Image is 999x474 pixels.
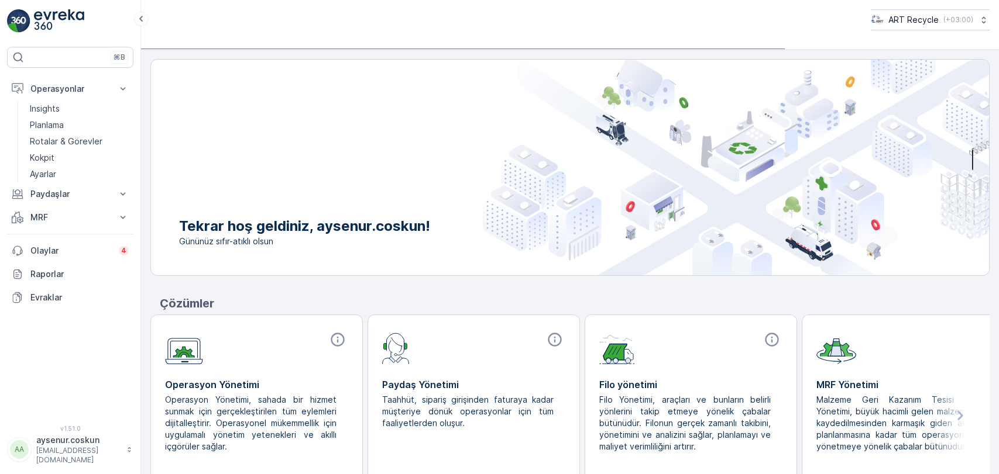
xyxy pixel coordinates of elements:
[34,9,84,33] img: logo_light-DOdMpM7g.png
[382,378,565,392] p: Paydaş Yönetimi
[165,331,203,365] img: module-icon
[7,9,30,33] img: logo
[121,246,126,255] p: 4
[25,101,133,117] a: Insights
[160,295,990,312] p: Çözümler
[30,136,102,147] p: Rotalar & Görevler
[483,60,989,275] img: city illustration
[888,14,939,26] p: ART Recycle
[30,152,54,164] p: Kokpit
[25,150,133,166] a: Kokpit
[7,434,133,465] button: AAaysenur.coskun[EMAIL_ADDRESS][DOMAIN_NAME]
[30,292,129,303] p: Evraklar
[7,262,133,286] a: Raporlar
[25,133,133,150] a: Rotalar & Görevler
[871,13,884,26] img: image_23.png
[30,103,60,115] p: Insights
[599,378,782,392] p: Filo yönetimi
[7,206,133,229] button: MRF
[30,119,64,131] p: Planlama
[30,168,56,180] p: Ayarlar
[943,15,973,25] p: ( +03:00 )
[36,446,121,465] p: [EMAIL_ADDRESS][DOMAIN_NAME]
[30,212,110,223] p: MRF
[30,83,110,95] p: Operasyonlar
[816,394,990,452] p: Malzeme Geri Kazanım Tesisi (MRF) Yönetimi, büyük hacimli gelen malzemelerin kaydedilmesinden kar...
[871,9,990,30] button: ART Recycle(+03:00)
[816,331,856,364] img: module-icon
[7,182,133,206] button: Paydaşlar
[7,239,133,262] a: Olaylar4
[179,236,430,247] span: Gününüz sıfır-atıklı olsun
[165,394,339,452] p: Operasyon Yönetimi, sahada bir hizmet sunmak için gerçekleştirilen tüm eylemleri dijitalleştirir....
[36,434,121,446] p: aysenur.coskun
[165,378,348,392] p: Operasyon Yönetimi
[599,331,635,364] img: module-icon
[7,286,133,309] a: Evraklar
[599,394,773,452] p: Filo Yönetimi, araçları ve bunların belirli yönlerini takip etmeye yönelik çabalar bütünüdür. Fil...
[114,53,125,62] p: ⌘B
[7,77,133,101] button: Operasyonlar
[30,245,112,257] p: Olaylar
[179,217,430,236] p: Tekrar hoş geldiniz, aysenur.coskun!
[25,166,133,182] a: Ayarlar
[7,425,133,432] span: v 1.51.0
[10,440,29,459] div: AA
[25,117,133,133] a: Planlama
[382,331,410,364] img: module-icon
[382,394,556,429] p: Taahhüt, sipariş girişinden faturaya kadar müşteriye dönük operasyonlar için tüm faaliyetlerden o...
[30,268,129,280] p: Raporlar
[30,188,110,200] p: Paydaşlar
